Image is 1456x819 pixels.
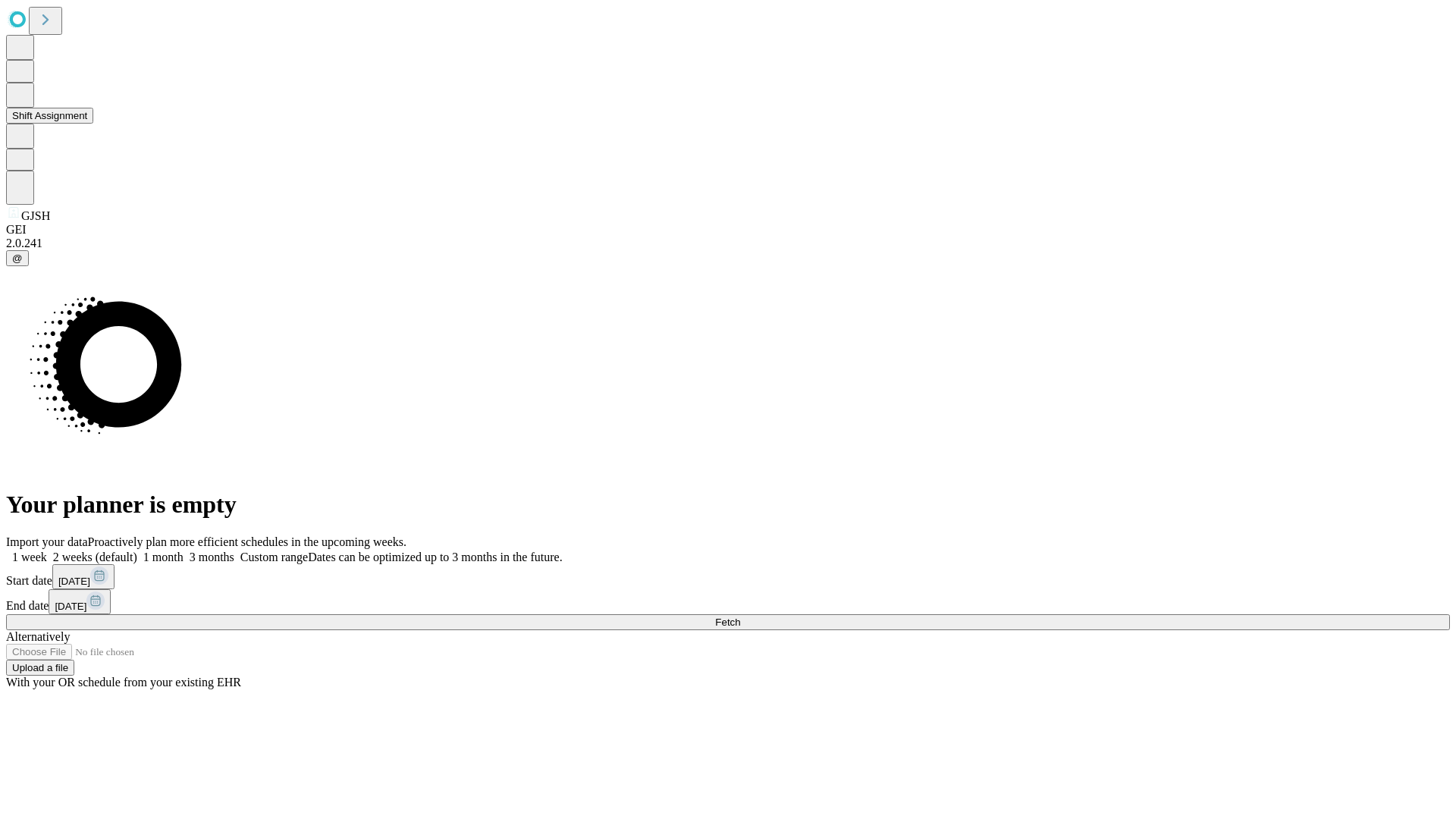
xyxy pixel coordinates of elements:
[52,564,115,589] button: [DATE]
[6,535,88,548] span: Import your data
[58,576,90,587] span: [DATE]
[12,551,47,563] span: 1 week
[6,564,1450,589] div: Start date
[6,676,241,689] span: With your OR schedule from your existing EHR
[12,253,23,264] span: @
[88,535,406,548] span: Proactively plan more efficient schedules in the upcoming weeks.
[6,630,70,643] span: Alternatively
[6,589,1450,614] div: End date
[55,601,86,612] span: [DATE]
[21,209,50,222] span: GJSH
[53,551,137,563] span: 2 weeks (default)
[308,551,562,563] span: Dates can be optimized up to 3 months in the future.
[49,589,111,614] button: [DATE]
[6,237,1450,250] div: 2.0.241
[6,660,74,676] button: Upload a file
[190,551,234,563] span: 3 months
[6,108,93,124] button: Shift Assignment
[143,551,184,563] span: 1 month
[6,614,1450,630] button: Fetch
[6,223,1450,237] div: GEI
[6,250,29,266] button: @
[240,551,308,563] span: Custom range
[6,491,1450,519] h1: Your planner is empty
[715,617,740,628] span: Fetch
